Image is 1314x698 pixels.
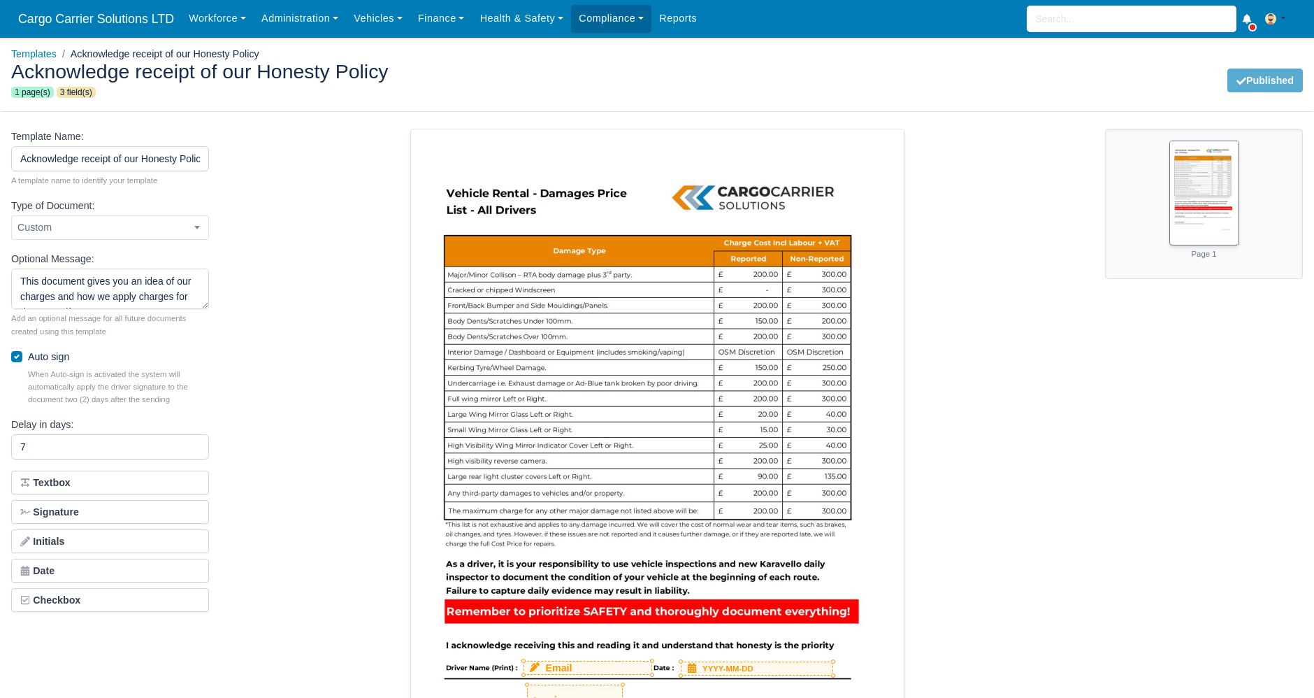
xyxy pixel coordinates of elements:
[12,219,208,236] span: Custom
[11,215,209,240] span: Custom
[28,349,69,365] label: Auto sign
[11,129,84,145] label: Template Name:
[11,588,209,612] button: Checkbox
[11,559,209,583] button: Date
[11,471,209,494] button: Textbox
[11,174,209,187] small: A template name to identify your template
[11,48,57,59] a: Templates
[410,5,472,32] a: Finance
[11,251,94,267] label: Optional Message:
[181,5,254,32] a: Workforce
[57,46,259,62] li: Acknowledge receipt of our Honesty Policy
[702,662,753,675] small: YYYY-MM-DD
[571,5,651,32] a: Compliance
[524,662,651,674] div: Email
[11,5,181,33] span: Cargo Carrier Solutions LTD
[1027,6,1236,32] input: Search...
[1191,250,1216,258] small: Page 1
[11,529,209,553] button: Initials
[57,87,96,98] span: 3 field(s)
[651,5,705,32] a: Reports
[11,87,54,98] span: 1 page(s)
[346,5,410,32] a: Vehicles
[11,417,73,433] label: Delay in days:
[11,500,209,524] button: Signature
[28,368,209,406] small: When Auto-sign is activated the system will automatically apply the driver signature to the docum...
[254,5,346,32] a: Administration
[1227,69,1303,92] button: Published
[472,5,572,32] a: Health & Safety
[11,6,181,33] a: Cargo Carrier Solutions LTD
[11,198,94,214] label: Type of Document:
[1,50,1313,112] div: Acknowledge receipt of our Honesty Policy
[11,62,647,81] h2: Acknowledge receipt of our Honesty Policy
[11,312,209,337] small: Add an optional message for all future documents created using this template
